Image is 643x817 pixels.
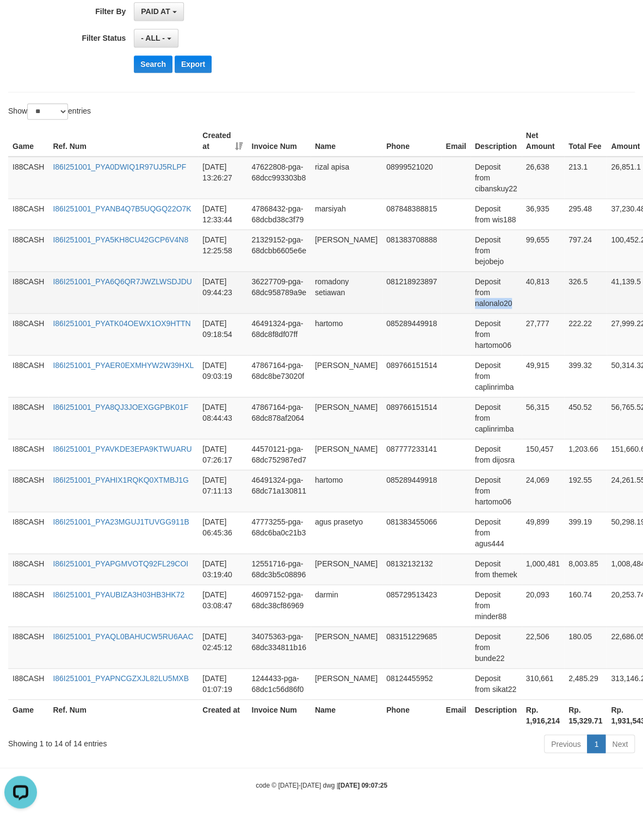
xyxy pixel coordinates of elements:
td: 46097152-pga-68dc38cf86969 [247,584,310,626]
a: I86I251001_PYAPNCGZXJL82LU5MXB [53,674,189,683]
a: I86I251001_PYAER0EXMHYW2W39HXL [53,361,194,370]
td: Deposit from nalonalo20 [471,271,522,313]
td: 26,638 [522,157,564,199]
td: hartomo [311,470,382,512]
td: 47867164-pga-68dc878af2064 [247,397,310,439]
td: 20,093 [522,584,564,626]
td: 081383708888 [382,229,441,271]
td: agus prasetyo [311,512,382,553]
td: 21329152-pga-68dcbb6605e6e [247,229,310,271]
a: I86I251001_PYAQL0BAHUCW5RU6AAC [53,632,193,641]
td: [PERSON_NAME] [311,668,382,699]
td: Deposit from sikat22 [471,668,522,699]
td: 36227709-pga-68dc958789a9e [247,271,310,313]
select: Showentries [27,103,68,120]
td: 27,777 [522,313,564,355]
td: 081383455066 [382,512,441,553]
td: 083151229685 [382,626,441,668]
td: I88CASH [8,397,48,439]
td: [DATE] 08:44:43 [198,397,247,439]
td: [PERSON_NAME] [311,355,382,397]
th: Description [471,699,522,730]
th: Description [471,126,522,157]
td: [DATE] 09:18:54 [198,313,247,355]
td: Deposit from hartomo06 [471,313,522,355]
td: 49,899 [522,512,564,553]
button: Open LiveChat chat widget [4,4,37,37]
td: I88CASH [8,584,48,626]
td: [DATE] 07:11:13 [198,470,247,512]
td: [DATE] 09:03:19 [198,355,247,397]
td: [DATE] 01:07:19 [198,668,247,699]
td: 450.52 [564,397,607,439]
button: - ALL - [134,29,178,47]
td: 49,915 [522,355,564,397]
th: Created at: activate to sort column ascending [198,126,247,157]
td: I88CASH [8,355,48,397]
a: I86I251001_PYANB4Q7B5UQGQ22O7K [53,204,191,213]
td: Deposit from minder88 [471,584,522,626]
td: [DATE] 07:26:17 [198,439,247,470]
td: hartomo [311,313,382,355]
a: I86I251001_PYA6Q6QR7JWZLWSDJDU [53,277,191,286]
td: 180.05 [564,626,607,668]
td: 24,069 [522,470,564,512]
th: Name [311,699,382,730]
td: 8,003.85 [564,553,607,584]
td: 56,315 [522,397,564,439]
th: Rp. 15,329.71 [564,699,607,730]
td: Deposit from bejobejo [471,229,522,271]
th: Game [8,126,48,157]
a: I86I251001_PYA23MGUJ1TUVGG911B [53,517,189,526]
td: 08124455952 [382,668,441,699]
th: Ref. Num [48,126,198,157]
td: 326.5 [564,271,607,313]
td: 797.24 [564,229,607,271]
th: Rp. 1,916,214 [522,699,564,730]
th: Email [441,126,470,157]
td: 46491324-pga-68dc71a130811 [247,470,310,512]
td: Deposit from agus444 [471,512,522,553]
th: Phone [382,699,441,730]
td: [PERSON_NAME] [311,626,382,668]
a: I86I251001_PYA5KH8CU42GCP6V4N8 [53,235,188,244]
small: code © [DATE]-[DATE] dwg | [256,781,387,789]
td: 36,935 [522,198,564,229]
td: 44570121-pga-68dc752987ed7 [247,439,310,470]
td: 46491324-pga-68dc8f8df07ff [247,313,310,355]
th: Phone [382,126,441,157]
td: 222.22 [564,313,607,355]
th: Invoice Num [247,699,310,730]
td: [DATE] 06:45:36 [198,512,247,553]
a: I86I251001_PYAVKDE3EPA9KTWUARU [53,445,191,453]
td: [PERSON_NAME] [311,397,382,439]
th: Name [311,126,382,157]
td: 34075363-pga-68dc334811b16 [247,626,310,668]
th: Invoice Num [247,126,310,157]
td: 1244433-pga-68dc1c56d86f0 [247,668,310,699]
td: I88CASH [8,668,48,699]
td: [PERSON_NAME] [311,439,382,470]
td: 47867164-pga-68dc8be73020f [247,355,310,397]
td: 1,203.66 [564,439,607,470]
td: 47868432-pga-68dcbd38c3f79 [247,198,310,229]
td: [DATE] 02:45:12 [198,626,247,668]
td: 087777233141 [382,439,441,470]
td: 2,485.29 [564,668,607,699]
td: 089766151514 [382,397,441,439]
td: Deposit from caplinrimba [471,397,522,439]
td: Deposit from themek [471,553,522,584]
td: I88CASH [8,229,48,271]
label: Show entries [8,103,91,120]
td: marsiyah [311,198,382,229]
span: - ALL - [141,34,165,42]
td: 081218923897 [382,271,441,313]
td: Deposit from dijosra [471,439,522,470]
td: I88CASH [8,439,48,470]
td: [DATE] 12:25:58 [198,229,247,271]
strong: [DATE] 09:07:25 [338,781,387,789]
td: 40,813 [522,271,564,313]
button: Search [134,55,172,73]
td: Deposit from caplinrimba [471,355,522,397]
td: [DATE] 13:26:27 [198,157,247,199]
